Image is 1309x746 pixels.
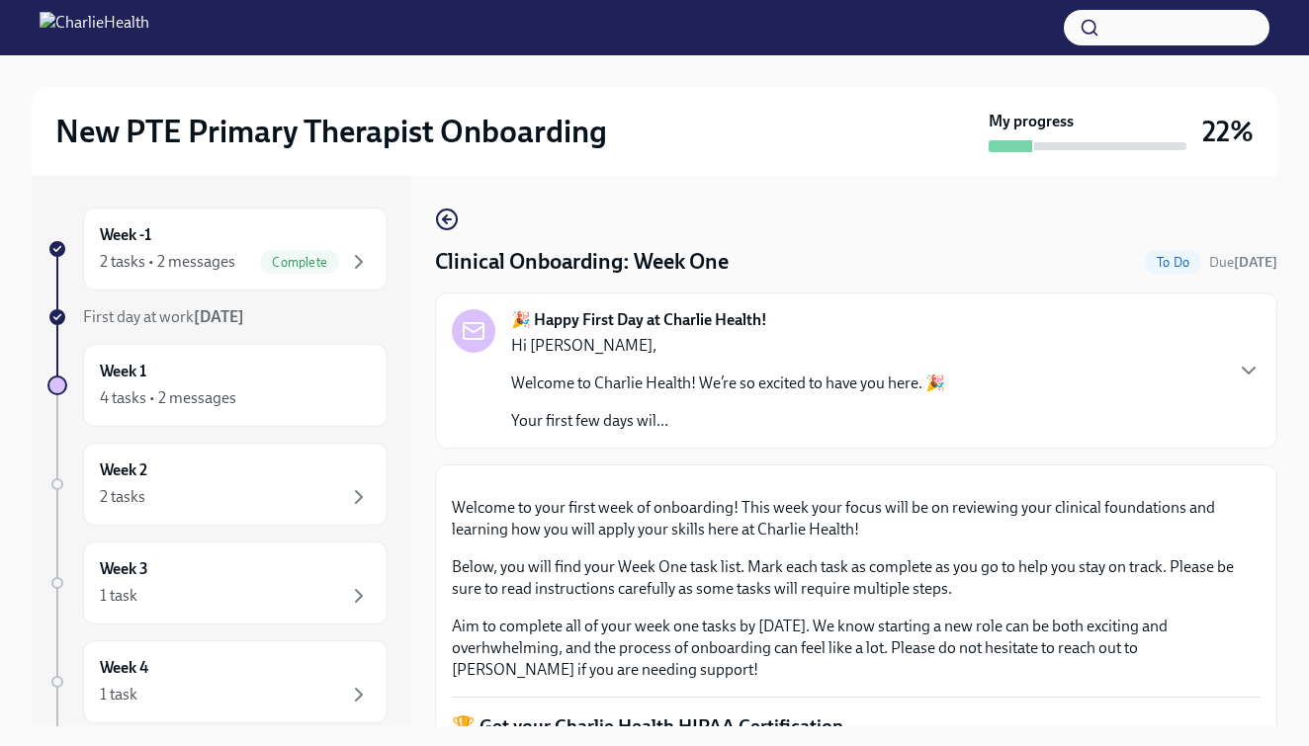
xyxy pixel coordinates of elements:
[452,556,1261,600] p: Below, you will find your Week One task list. Mark each task as complete as you go to help you st...
[511,410,945,432] p: Your first few days wil...
[47,207,388,290] a: Week -12 tasks • 2 messagesComplete
[100,585,137,607] div: 1 task
[511,335,945,357] p: Hi [PERSON_NAME],
[452,713,1261,739] p: 🏆 Get your Charlie Health HIPAA Certification
[47,344,388,427] a: Week 14 tasks • 2 messages
[1234,254,1277,271] strong: [DATE]
[47,306,388,328] a: First day at work[DATE]
[100,684,137,705] div: 1 task
[55,112,607,151] h2: New PTE Primary Therapist Onboarding
[1202,114,1254,149] h3: 22%
[260,255,339,270] span: Complete
[100,251,235,273] div: 2 tasks • 2 messages
[1209,253,1277,272] span: September 20th, 2025 10:00
[100,558,148,580] h6: Week 3
[100,361,146,382] h6: Week 1
[47,443,388,526] a: Week 22 tasks
[100,224,151,246] h6: Week -1
[100,387,236,409] div: 4 tasks • 2 messages
[100,486,145,508] div: 2 tasks
[100,657,148,679] h6: Week 4
[989,111,1074,132] strong: My progress
[194,307,244,326] strong: [DATE]
[452,616,1261,681] p: Aim to complete all of your week one tasks by [DATE]. We know starting a new role can be both exc...
[83,307,244,326] span: First day at work
[40,12,149,43] img: CharlieHealth
[47,640,388,723] a: Week 41 task
[511,309,767,331] strong: 🎉 Happy First Day at Charlie Health!
[47,541,388,624] a: Week 31 task
[1145,255,1201,270] span: To Do
[1209,254,1277,271] span: Due
[435,247,729,277] h4: Clinical Onboarding: Week One
[452,497,1261,540] p: Welcome to your first week of onboarding! This week your focus will be on reviewing your clinical...
[100,459,147,481] h6: Week 2
[511,373,945,394] p: Welcome to Charlie Health! We’re so excited to have you here. 🎉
